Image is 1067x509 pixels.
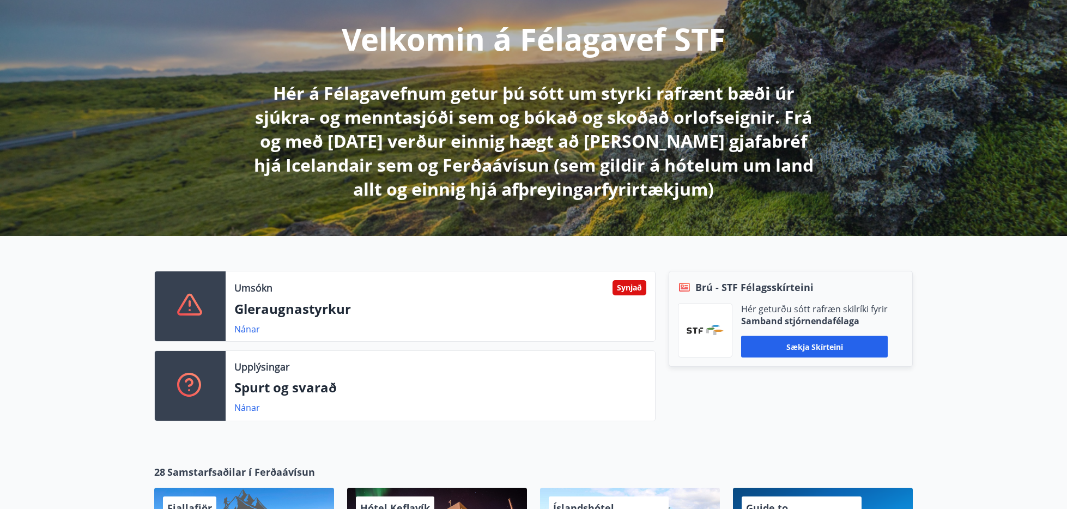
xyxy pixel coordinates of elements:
a: Nánar [234,402,260,414]
button: Sækja skírteini [741,336,888,357]
img: vjCaq2fThgY3EUYqSgpjEiBg6WP39ov69hlhuPVN.png [687,325,724,335]
span: Brú - STF Félagsskírteini [695,280,814,294]
span: 28 [154,465,165,479]
p: Umsókn [234,281,272,295]
p: Samband stjórnendafélaga [741,315,888,327]
p: Velkomin á Félagavef STF [342,18,725,59]
p: Spurt og svarað [234,378,646,397]
div: Synjað [613,280,646,295]
a: Nánar [234,323,260,335]
p: Upplýsingar [234,360,289,374]
p: Gleraugnastyrkur [234,300,646,318]
span: Samstarfsaðilar í Ferðaávísun [167,465,315,479]
p: Hér á Félagavefnum getur þú sótt um styrki rafrænt bæði úr sjúkra- og menntasjóði sem og bókað og... [246,81,821,201]
p: Hér geturðu sótt rafræn skilríki fyrir [741,303,888,315]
